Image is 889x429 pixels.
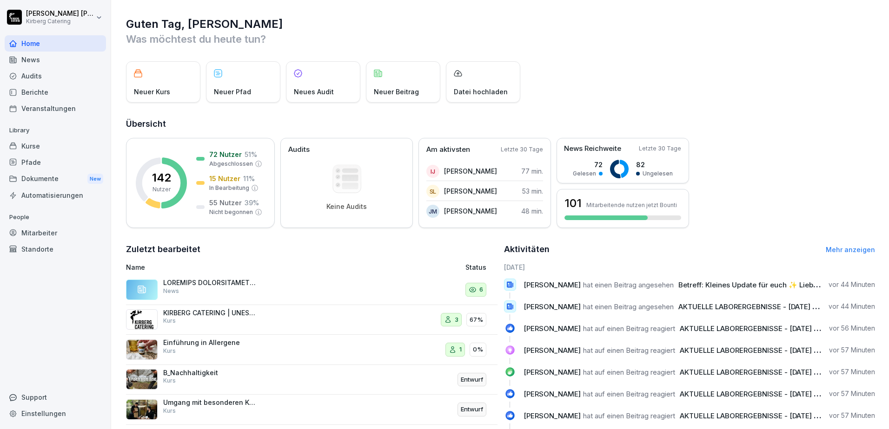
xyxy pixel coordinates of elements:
[163,309,256,317] p: KIRBERG CATERING | UNESTABLISHED SINCE [DATE]
[5,170,106,188] a: DokumenteNew
[163,398,256,407] p: Umgang mit besonderen Kunden
[5,210,106,225] p: People
[126,243,498,256] h2: Zuletzt bearbeitet
[209,160,253,168] p: Abgeschlossen
[564,195,582,211] h3: 101
[829,367,875,377] p: vor 57 Minuten
[5,405,106,422] a: Einstellungen
[126,32,875,46] p: Was möchtest du heute tun?
[288,144,310,155] p: Audits
[5,154,106,170] div: Pfade
[636,160,673,169] p: 82
[524,346,581,355] span: [PERSON_NAME]
[126,395,498,425] a: Umgang mit besonderen KundenKursEntwurf
[501,145,543,154] p: Letzte 30 Tage
[583,346,675,355] span: hat auf einen Beitrag reagiert
[126,117,875,130] h2: Übersicht
[829,389,875,398] p: vor 57 Minuten
[126,17,875,32] h1: Guten Tag, [PERSON_NAME]
[126,365,498,395] a: B_NachhaltigkeitKursEntwurf
[829,302,875,311] p: vor 44 Minuten
[470,315,483,325] p: 67%
[209,184,249,192] p: In Bearbeitung
[522,186,543,196] p: 53 min.
[126,369,158,390] img: u3v3eqhkuuud6np3p74ep1u4.png
[524,280,581,289] span: [PERSON_NAME]
[126,335,498,365] a: Einführung in AllergeneKurs10%
[504,243,550,256] h2: Aktivitäten
[5,100,106,117] a: Veranstaltungen
[583,302,674,311] span: hat einen Beitrag angesehen
[524,302,581,311] span: [PERSON_NAME]
[5,52,106,68] div: News
[243,174,255,183] p: 11 %
[643,169,673,178] p: Ungelesen
[459,345,462,354] p: 1
[639,144,681,153] p: Letzte 30 Tage
[374,87,419,97] p: Neuer Beitrag
[583,368,675,377] span: hat auf einen Beitrag reagiert
[444,166,497,176] p: [PERSON_NAME]
[473,345,483,354] p: 0%
[163,279,256,287] p: LOREMIPS DOLORSITAMETCON - Adipiscin 2712 Elitseddoeiusmodtemp inc Utlaboreetdoloremagna aliquaen...
[126,309,158,330] img: i46egdugay6yxji09ovw546p.png
[573,169,596,178] p: Gelesen
[521,166,543,176] p: 77 min.
[829,280,875,289] p: vor 44 Minuten
[455,315,458,325] p: 3
[461,375,483,384] p: Entwurf
[214,87,251,97] p: Neuer Pfad
[479,285,483,294] p: 6
[583,411,675,420] span: hat auf einen Beitrag reagiert
[521,206,543,216] p: 48 min.
[5,138,106,154] a: Kurse
[583,324,675,333] span: hat auf einen Beitrag reagiert
[826,246,875,253] a: Mehr anzeigen
[163,407,176,415] p: Kurs
[829,411,875,420] p: vor 57 Minuten
[583,390,675,398] span: hat auf einen Beitrag reagiert
[5,68,106,84] a: Audits
[326,202,367,211] p: Keine Audits
[87,174,103,184] div: New
[583,280,674,289] span: hat einen Beitrag angesehen
[126,275,498,305] a: LOREMIPS DOLORSITAMETCON - Adipiscin 2712 Elitseddoeiusmodtemp inc Utlaboreetdoloremagna aliquaen...
[5,35,106,52] a: Home
[126,399,158,420] img: ci4se0craep6j8dlajqmccvs.png
[163,347,176,355] p: Kurs
[426,165,439,178] div: IJ
[26,18,94,25] p: Kirberg Catering
[586,201,677,208] p: Mitarbeitende nutzen jetzt Bounti
[5,241,106,257] a: Standorte
[245,149,257,159] p: 51 %
[5,389,106,405] div: Support
[126,305,498,335] a: KIRBERG CATERING | UNESTABLISHED SINCE [DATE]Kurs367%
[426,185,439,198] div: SL
[504,262,876,272] h6: [DATE]
[209,174,240,183] p: 15 Nutzer
[461,405,483,414] p: Entwurf
[465,262,486,272] p: Status
[444,206,497,216] p: [PERSON_NAME]
[126,262,358,272] p: Name
[126,339,158,360] img: dxikevl05c274fqjcx4fmktu.png
[524,324,581,333] span: [PERSON_NAME]
[294,87,334,97] p: Neues Audit
[153,185,171,194] p: Nutzer
[426,144,470,155] p: Am aktivsten
[5,84,106,100] a: Berichte
[829,324,875,333] p: vor 56 Minuten
[5,123,106,138] p: Library
[163,317,176,325] p: Kurs
[444,186,497,196] p: [PERSON_NAME]
[5,170,106,188] div: Dokumente
[5,225,106,241] a: Mitarbeiter
[524,368,581,377] span: [PERSON_NAME]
